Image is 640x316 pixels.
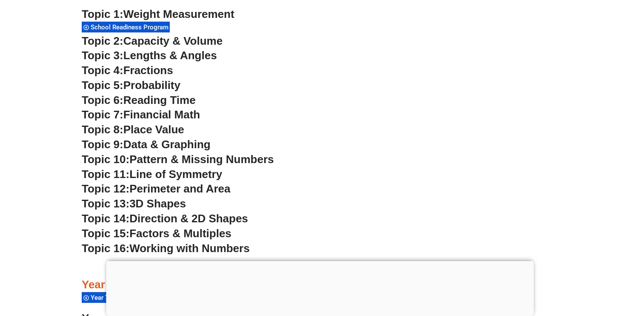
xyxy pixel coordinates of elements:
[82,153,129,166] span: Topic 10:
[82,242,129,255] span: Topic 16:
[91,294,147,302] span: Year 7 Worksheets
[123,8,234,20] span: Weight Measurement
[82,79,180,92] a: Topic 5:Probability
[82,227,129,240] span: Topic 15:
[82,94,196,106] a: Topic 6:Reading Time
[82,182,129,195] span: Topic 12:
[82,49,217,62] a: Topic 3:Lengths & Angles
[123,64,173,77] span: Fractions
[129,168,222,181] span: Line of Symmetry
[82,34,123,47] span: Topic 2:
[82,79,123,92] span: Topic 5:
[494,220,640,316] iframe: Chat Widget
[91,23,171,31] span: School Readiness Program
[82,123,123,136] span: Topic 8:
[82,242,250,255] a: Topic 16:Working with Numbers
[82,168,129,181] span: Topic 11:
[82,123,184,136] a: Topic 8:Place Value
[123,34,223,47] span: Capacity & Volume
[129,153,274,166] span: Pattern & Missing Numbers
[129,197,186,210] span: 3D Shapes
[82,138,123,151] span: Topic 9:
[123,94,196,106] span: Reading Time
[82,212,129,225] span: Topic 14:
[82,108,123,121] span: Topic 7:
[82,153,274,166] a: Topic 10:Pattern & Missing Numbers
[82,8,123,20] span: Topic 1:
[82,64,173,77] a: Topic 4:Fractions
[82,227,231,240] a: Topic 15:Factors & Multiples
[123,79,180,92] span: Probability
[82,212,248,225] a: Topic 14:Direction & 2D Shapes
[123,138,211,151] span: Data & Graphing
[82,197,129,210] span: Topic 13:
[129,212,248,225] span: Direction & 2D Shapes
[82,278,558,292] h3: Year 7 Math Worksheets
[82,292,146,303] div: Year 7 Worksheets
[82,49,123,62] span: Topic 3:
[82,182,230,195] a: Topic 12:Perimeter and Area
[82,138,211,151] a: Topic 9:Data & Graphing
[82,21,170,33] div: School Readiness Program
[129,227,231,240] span: Factors & Multiples
[123,108,200,121] span: Financial Math
[129,242,249,255] span: Working with Numbers
[82,168,222,181] a: Topic 11:Line of Symmetry
[82,64,123,77] span: Topic 4:
[123,49,217,62] span: Lengths & Angles
[123,123,184,136] span: Place Value
[82,108,200,121] a: Topic 7:Financial Math
[129,182,230,195] span: Perimeter and Area
[82,197,186,210] a: Topic 13:3D Shapes
[82,94,123,106] span: Topic 6:
[82,8,234,20] a: Topic 1:Weight Measurement
[106,261,534,314] iframe: Advertisement
[82,34,223,47] a: Topic 2:Capacity & Volume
